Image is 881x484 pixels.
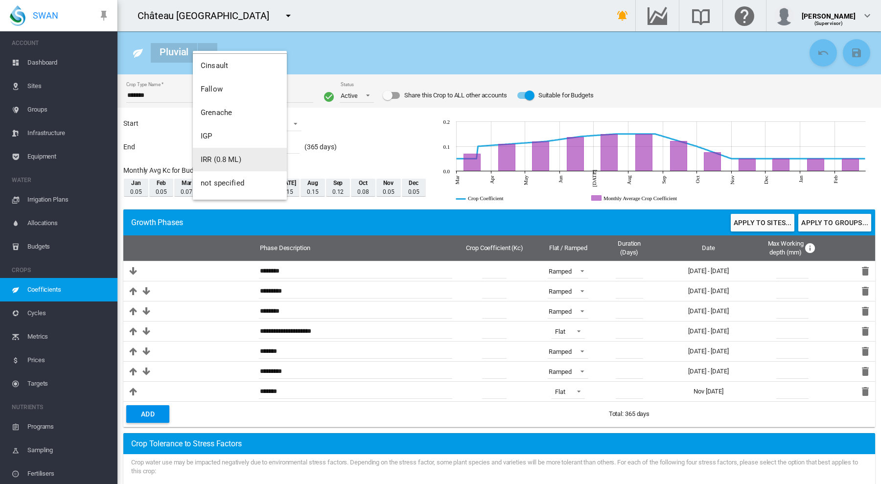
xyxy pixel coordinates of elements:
[201,132,212,140] span: IGP
[201,155,241,164] span: IRR (0.8 ML)
[201,179,244,187] span: not specified
[201,108,232,117] span: Grenache
[201,85,223,93] span: Fallow
[201,61,228,70] span: Cinsault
